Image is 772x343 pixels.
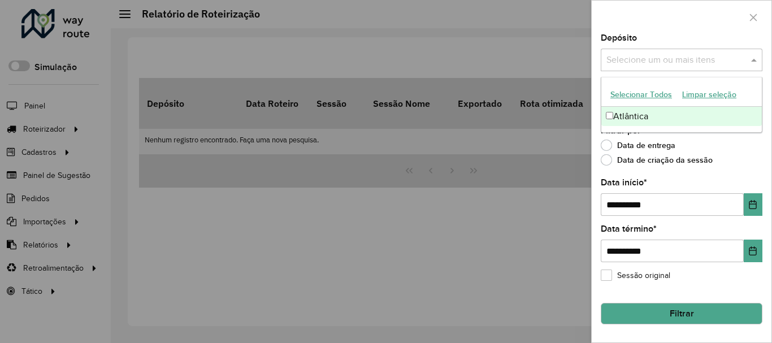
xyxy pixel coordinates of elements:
button: Choose Date [744,193,762,216]
label: Data início [601,176,647,189]
label: Depósito [601,31,637,45]
label: Data de criação da sessão [601,154,713,166]
label: Sessão original [601,270,670,281]
label: Data de entrega [601,140,675,151]
button: Limpar seleção [677,86,741,103]
div: Atlântica [601,107,762,126]
ng-dropdown-panel: Options list [601,77,762,133]
button: Choose Date [744,240,762,262]
label: Data término [601,222,657,236]
button: Selecionar Todos [605,86,677,103]
button: Filtrar [601,303,762,324]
